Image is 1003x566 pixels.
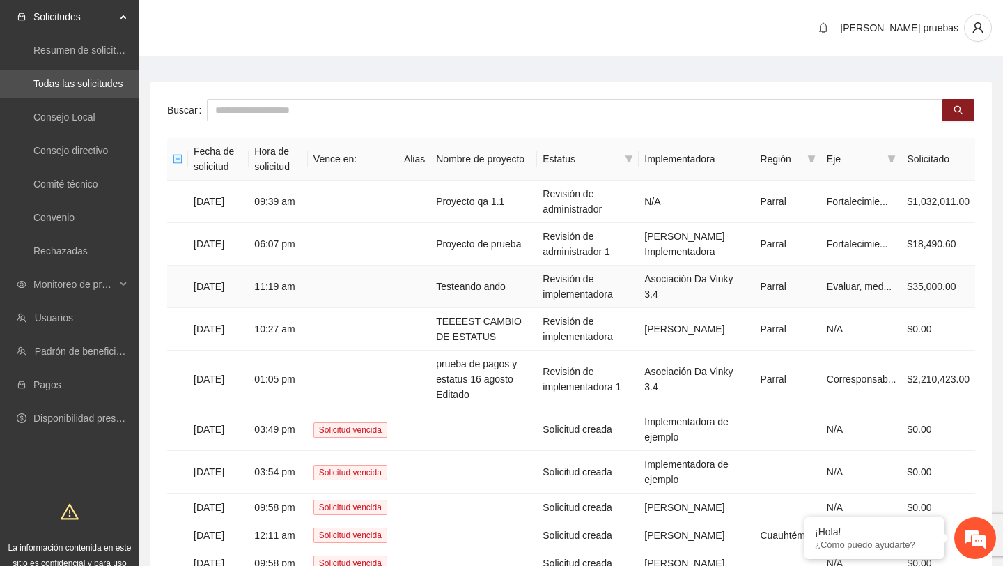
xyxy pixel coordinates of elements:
td: Proyecto qa 1.1 [430,181,537,223]
td: Solicitud creada [537,494,639,521]
span: user [965,22,991,34]
td: Proyecto de prueba [430,223,537,266]
a: Rechazadas [33,245,88,257]
div: Minimizar ventana de chat en vivo [228,7,262,40]
td: Implementadora de ejemplo [639,408,754,451]
a: Consejo Local [33,112,95,123]
span: Fortalecimie... [827,196,888,207]
span: Estamos en línea. [81,186,192,327]
td: [PERSON_NAME] [639,521,754,549]
a: Usuarios [35,312,73,323]
td: [DATE] [188,223,249,266]
textarea: Escriba su mensaje y pulse “Intro” [7,381,265,429]
a: Consejo directivo [33,145,108,156]
td: Solicitud creada [537,521,639,549]
a: Pagos [33,379,61,390]
th: Solicitado [901,138,975,181]
span: Solicitud vencida [313,465,387,480]
td: 03:49 pm [249,408,307,451]
td: Revisión de administrador [537,181,639,223]
td: N/A [821,408,902,451]
td: $0.00 [901,308,975,351]
td: $2,210,423.00 [901,351,975,408]
td: Parral [754,223,821,266]
td: N/A [821,451,902,494]
span: inbox [17,12,26,22]
a: Padrón de beneficiarios [35,346,137,357]
th: Fecha de solicitud [188,138,249,181]
td: $0.00 [901,451,975,494]
td: Asociación Da Vinky 3.4 [639,266,754,308]
th: Implementadora [639,138,754,181]
td: 09:58 pm [249,494,307,521]
td: 06:07 pm [249,223,307,266]
span: filter [625,155,633,163]
td: Parral [754,181,821,223]
span: filter [622,148,636,169]
span: Monitoreo de proyectos [33,270,116,298]
a: Disponibilidad presupuestal [33,413,153,424]
span: Corresponsab... [827,374,896,385]
td: [DATE] [188,521,249,549]
span: Evaluar, med... [827,281,892,292]
span: eye [17,280,26,289]
td: prueba de pagos y estatus 16 agosto Editado [430,351,537,408]
td: 09:39 am [249,181,307,223]
td: $1,032,011.00 [901,181,975,223]
td: N/A [639,181,754,223]
div: Chatee con nosotros ahora [72,71,234,89]
td: 12:11 am [249,521,307,549]
span: filter [887,155,896,163]
a: Comité técnico [33,178,98,190]
td: Revisión de implementadora [537,266,639,308]
td: [DATE] [188,351,249,408]
td: [PERSON_NAME] [639,308,754,351]
span: search [954,105,963,116]
td: $18,490.60 [901,223,975,266]
th: Vence en: [308,138,398,181]
a: Resumen de solicitudes por aprobar [33,45,190,56]
td: 01:05 pm [249,351,307,408]
td: Parral [754,266,821,308]
td: Implementadora de ejemplo [639,451,754,494]
span: Solicitud vencida [313,500,387,515]
div: ¡Hola! [815,526,933,537]
span: warning [61,503,79,521]
span: bell [813,22,834,33]
td: N/A [821,308,902,351]
button: bell [812,17,834,39]
span: [PERSON_NAME] pruebas [840,22,958,33]
a: Convenio [33,212,75,223]
span: filter [885,148,899,169]
th: Alias [398,138,430,181]
td: [DATE] [188,408,249,451]
span: Solicitud vencida [313,422,387,438]
td: $0.00 [901,494,975,521]
td: Solicitud creada [537,451,639,494]
td: Asociación Da Vinky 3.4 [639,351,754,408]
td: Parral [754,308,821,351]
span: Solicitud vencida [313,528,387,543]
td: [DATE] [188,308,249,351]
td: [PERSON_NAME] Implementadora [639,223,754,266]
td: 03:54 pm [249,451,307,494]
span: Estatus [543,151,619,167]
span: Región [760,151,801,167]
span: Eje [827,151,883,167]
span: minus-square [173,154,182,164]
th: Hora de solicitud [249,138,307,181]
button: search [942,99,974,121]
span: Fortalecimie... [827,238,888,250]
td: Parral [754,351,821,408]
td: $35,000.00 [901,266,975,308]
span: filter [807,155,816,163]
td: Revisión de administrador 1 [537,223,639,266]
td: [DATE] [188,494,249,521]
span: filter [804,148,818,169]
td: N/A [821,494,902,521]
td: $0.00 [901,408,975,451]
td: [DATE] [188,181,249,223]
td: [DATE] [188,266,249,308]
td: [PERSON_NAME] [639,494,754,521]
td: Revisión de implementadora 1 [537,351,639,408]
